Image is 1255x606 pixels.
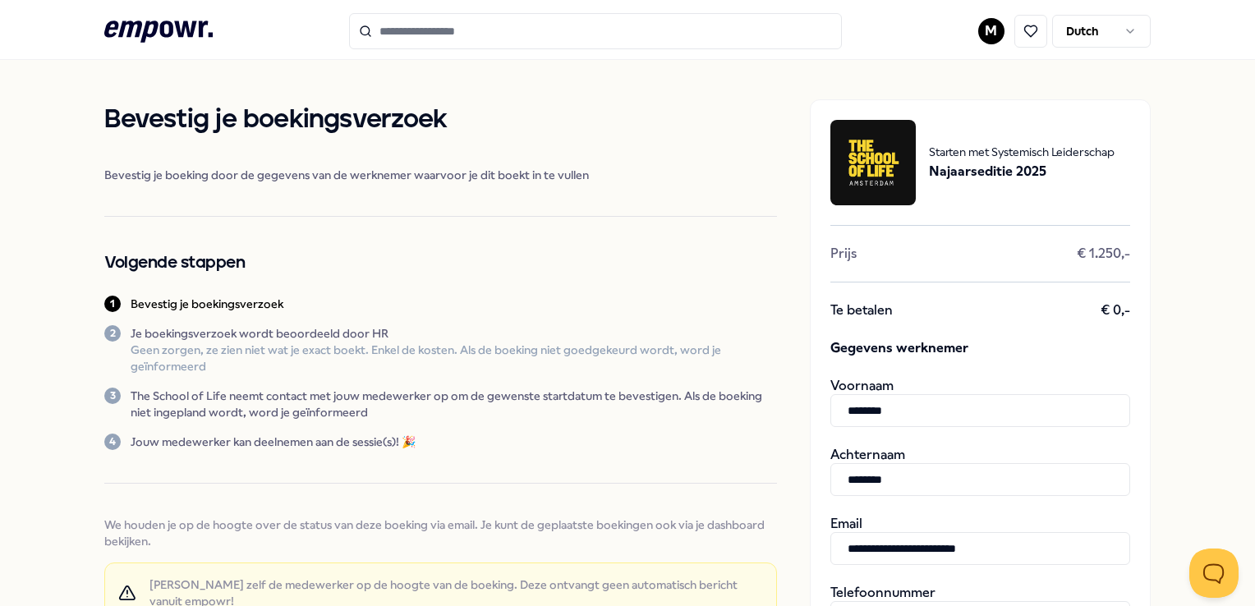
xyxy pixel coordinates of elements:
[104,296,121,312] div: 1
[1189,549,1239,598] iframe: Help Scout Beacon - Open
[929,161,1115,182] span: Najaarseditie 2025
[131,388,776,420] p: The School of Life neemt contact met jouw medewerker op om de gewenste startdatum te bevestigen. ...
[1077,246,1130,262] span: € 1.250,-
[104,516,776,549] span: We houden je op de hoogte over de status van deze boeking via email. Je kunt de geplaatste boekin...
[830,378,1130,427] div: Voornaam
[104,388,121,404] div: 3
[104,325,121,342] div: 2
[104,434,121,450] div: 4
[830,447,1130,496] div: Achternaam
[104,167,776,183] span: Bevestig je boeking door de gegevens van de werknemer waarvoor je dit boekt in te vullen
[131,296,283,312] p: Bevestig je boekingsverzoek
[104,99,776,140] h1: Bevestig je boekingsverzoek
[349,13,842,49] input: Search for products, categories or subcategories
[929,143,1115,161] span: Starten met Systemisch Leiderschap
[131,342,776,374] p: Geen zorgen, ze zien niet wat je exact boekt. Enkel de kosten. Als de boeking niet goedgekeurd wo...
[830,246,857,262] span: Prijs
[978,18,1004,44] button: M
[830,338,1130,358] span: Gegevens werknemer
[830,516,1130,565] div: Email
[104,250,776,276] h2: Volgende stappen
[1101,302,1130,319] span: € 0,-
[830,302,893,319] span: Te betalen
[830,120,916,205] img: package image
[131,434,416,450] p: Jouw medewerker kan deelnemen aan de sessie(s)! 🎉
[131,325,776,342] p: Je boekingsverzoek wordt beoordeeld door HR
